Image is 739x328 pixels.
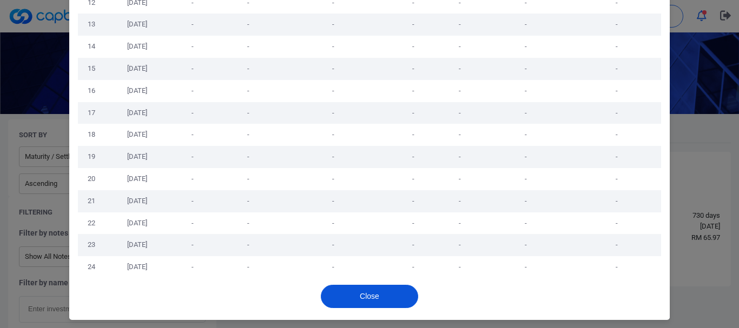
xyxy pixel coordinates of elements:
span: - [412,219,414,227]
td: [DATE] [104,80,169,102]
span: - [412,130,414,138]
span: - [192,219,194,227]
span: - [412,263,414,271]
td: [DATE] [104,212,169,235]
span: - [412,240,414,249]
td: - [573,146,661,168]
td: - [573,190,661,212]
td: - [573,80,661,102]
button: Close [321,285,418,308]
td: [DATE] [104,190,169,212]
td: [DATE] [104,168,169,190]
span: - [247,130,249,138]
td: [DATE] [104,58,169,80]
span: - [332,42,334,50]
span: - [192,64,194,72]
td: - [479,58,573,80]
td: - [573,212,661,235]
td: 24 [78,256,104,278]
span: - [332,152,334,160]
span: - [412,42,414,50]
td: 17 [78,102,104,124]
span: - [192,130,194,138]
span: - [332,197,334,205]
td: - [479,256,573,278]
span: - [192,109,194,117]
span: - [412,109,414,117]
span: - [332,86,334,95]
td: - [573,58,661,80]
span: - [192,86,194,95]
span: - [192,240,194,249]
td: - [573,168,661,190]
span: - [247,42,249,50]
td: - [573,256,661,278]
td: - [479,80,573,102]
span: - [332,20,334,28]
td: - [479,190,573,212]
span: - [332,130,334,138]
td: [DATE] [104,146,169,168]
td: [DATE] [104,234,169,256]
td: - [573,36,661,58]
span: - [192,42,194,50]
td: - [440,256,478,278]
span: - [412,86,414,95]
td: [DATE] [104,102,169,124]
span: - [247,152,249,160]
td: 22 [78,212,104,235]
td: - [479,212,573,235]
span: - [192,263,194,271]
td: - [573,14,661,36]
td: - [479,234,573,256]
td: - [573,124,661,146]
td: [DATE] [104,124,169,146]
span: - [412,197,414,205]
td: 15 [78,58,104,80]
span: - [192,152,194,160]
span: - [412,64,414,72]
span: - [332,240,334,249]
span: - [332,219,334,227]
span: - [192,197,194,205]
td: [DATE] [104,256,169,278]
span: - [332,263,334,271]
td: 18 [78,124,104,146]
td: 16 [78,80,104,102]
td: - [440,36,478,58]
span: - [332,64,334,72]
span: - [412,152,414,160]
td: - [479,168,573,190]
span: - [247,263,249,271]
td: [DATE] [104,36,169,58]
td: 19 [78,146,104,168]
span: - [247,109,249,117]
td: 20 [78,168,104,190]
td: 13 [78,14,104,36]
span: - [247,240,249,249]
td: - [440,14,478,36]
td: - [479,124,573,146]
td: - [479,146,573,168]
td: - [440,146,478,168]
td: - [440,124,478,146]
span: - [412,20,414,28]
td: - [479,14,573,36]
span: - [247,219,249,227]
td: 21 [78,190,104,212]
span: - [332,175,334,183]
td: - [440,234,478,256]
span: - [247,20,249,28]
span: - [192,175,194,183]
td: - [440,80,478,102]
td: - [440,190,478,212]
td: - [440,58,478,80]
td: - [479,102,573,124]
td: - [440,168,478,190]
span: - [412,175,414,183]
span: - [192,20,194,28]
span: - [247,64,249,72]
span: - [247,86,249,95]
td: - [440,102,478,124]
td: - [479,36,573,58]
